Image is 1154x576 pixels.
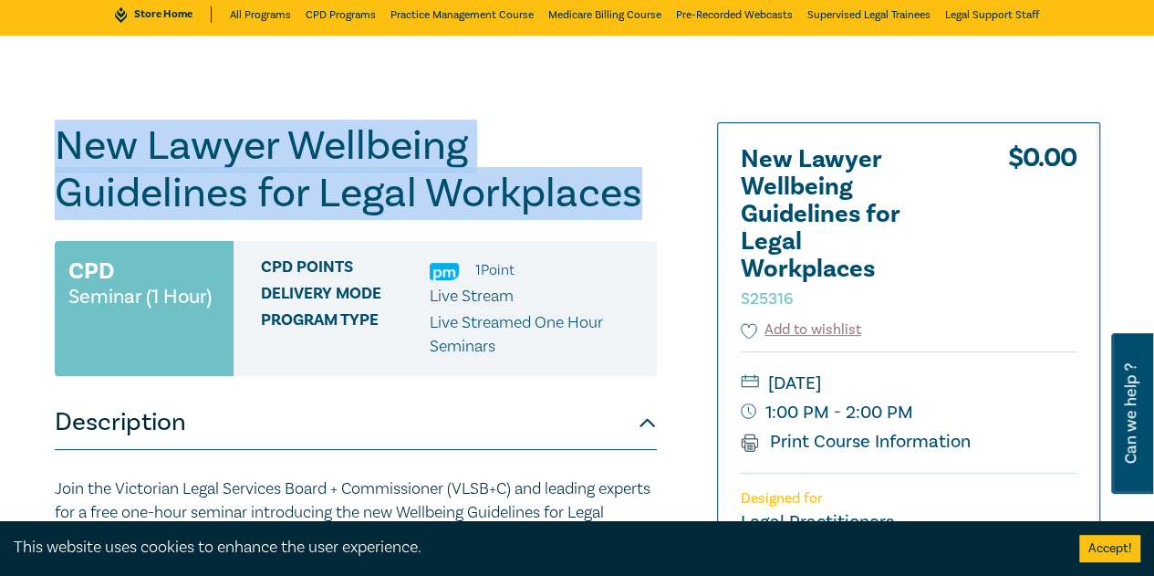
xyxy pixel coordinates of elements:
[261,285,430,309] span: Delivery Mode
[741,398,1076,427] small: 1:00 PM - 2:00 PM
[1122,344,1139,483] span: Can we help ?
[261,258,430,282] span: CPD Points
[55,122,657,217] h1: New Lawyer Wellbeing Guidelines for Legal Workplaces
[1079,535,1140,562] button: Accept cookies
[741,430,972,454] a: Print Course Information
[430,263,459,280] img: Practice Management & Business Skills
[430,311,643,359] p: Live Streamed One Hour Seminars
[14,536,1052,560] div: This website uses cookies to enhance the user experience.
[741,146,941,310] h2: New Lawyer Wellbeing Guidelines for Legal Workplaces
[741,288,793,309] small: S25316
[68,288,212,306] small: Seminar (1 Hour)
[741,490,1076,508] p: Designed for
[55,395,657,450] button: Description
[430,286,514,307] span: Live Stream
[55,477,657,572] p: Join the Victorian Legal Services Board + Commissioner (VLSB+C) and leading experts for a free on...
[741,319,862,340] button: Add to wishlist
[741,369,1076,398] small: [DATE]
[261,311,430,359] span: Program type
[68,255,114,288] h3: CPD
[741,510,894,534] small: Legal Practitioners
[115,6,211,23] a: Store Home
[1008,146,1076,319] div: $ 0.00
[475,258,515,282] li: 1 Point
